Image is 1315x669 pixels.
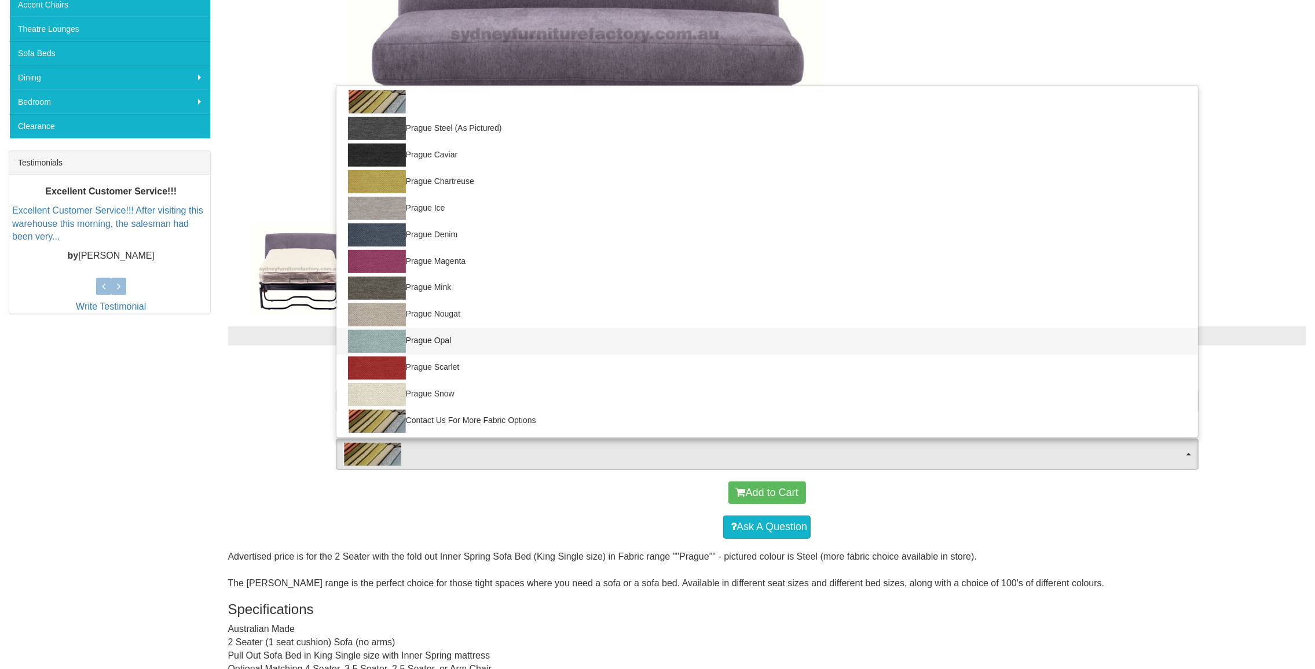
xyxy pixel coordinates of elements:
a: Excellent Customer Service!!! After visiting this warehouse this morning, the salesman had been v... [12,205,203,242]
a: Contact Us For More Fabric Options [336,408,1198,435]
a: Clearance [9,114,210,138]
a: Prague Chartreuse [336,168,1198,195]
img: Prague Steel (As Pictured) [348,117,406,140]
a: Prague Magenta [336,248,1198,275]
img: Prague Chartreuse [348,170,406,193]
a: Theatre Lounges [9,17,210,41]
b: Excellent Customer Service!!! [45,186,177,196]
a: Prague Nougat [336,302,1198,328]
h3: Choose from the options below then add to cart [228,357,1307,372]
a: Prague Scarlet [336,355,1198,381]
b: by [68,251,79,260]
img: Prague Scarlet [348,356,406,380]
h3: Specifications [228,602,1307,617]
a: Prague Ice [336,195,1198,222]
img: Prague Caviar [348,144,406,167]
img: Prague Snow [348,383,406,406]
a: Bedroom [9,90,210,114]
img: Prague Ice [348,197,406,220]
a: Sofa Beds [9,41,210,65]
a: Prague Snow [336,381,1198,408]
img: Prague Nougat [348,303,406,326]
a: Dining [9,65,210,90]
a: Prague Caviar [336,142,1198,168]
p: [PERSON_NAME] [12,249,210,263]
a: Write Testimonial [76,302,146,311]
img: Prague Opal [348,330,406,353]
button: Add to Cart [728,481,806,505]
img: Contact Us For More Fabric Options [348,410,406,433]
a: Prague Steel (As Pictured) [336,115,1198,142]
img: Prague Magenta [348,250,406,273]
div: Testimonials [9,151,210,175]
a: Prague Denim [336,222,1198,248]
a: Prague Mink [336,275,1198,302]
img: Prague Mink [348,277,406,300]
a: Ask A Question [723,516,811,539]
img: Prague Denim [348,223,406,247]
a: Prague Opal [336,328,1198,355]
